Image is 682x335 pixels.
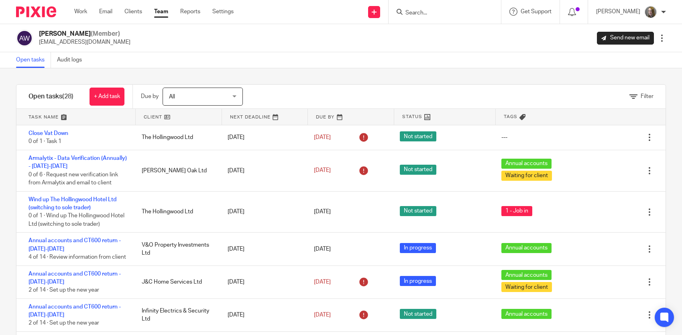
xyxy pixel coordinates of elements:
[29,155,127,169] a: Armalytix - Data Verification (Annually) - [DATE]-[DATE]
[134,237,220,261] div: V&O Property Investments Ltd
[29,92,73,101] h1: Open tasks
[62,93,73,100] span: (28)
[641,94,653,99] span: Filter
[134,163,220,179] div: [PERSON_NAME] Oak Ltd
[501,309,552,319] span: Annual accounts
[154,8,168,16] a: Team
[29,304,121,318] a: Annual accounts and CT600 return - [DATE]-[DATE]
[134,204,220,220] div: The Hollingwood Ltd
[180,8,200,16] a: Reports
[134,274,220,290] div: J&C Home Services Ltd
[400,206,436,216] span: Not started
[400,131,436,141] span: Not started
[39,38,130,46] p: [EMAIL_ADDRESS][DOMAIN_NAME]
[501,133,507,141] div: ---
[220,274,305,290] div: [DATE]
[29,172,118,186] span: 0 of 6 · Request new verification link from Armalytix and email to client
[141,92,159,100] p: Due by
[314,168,331,174] span: [DATE]
[90,88,124,106] a: + Add task
[521,9,552,14] span: Get Support
[220,307,305,323] div: [DATE]
[39,30,130,38] h2: [PERSON_NAME]
[29,271,121,285] a: Annual accounts and CT600 return - [DATE]-[DATE]
[134,129,220,145] div: The Hollingwood Ltd
[134,303,220,327] div: Infinity Electrics & Security Ltd
[501,243,552,253] span: Annual accounts
[16,6,56,17] img: Pixie
[74,8,87,16] a: Work
[91,31,120,37] span: (Member)
[400,309,436,319] span: Not started
[16,52,51,68] a: Open tasks
[597,32,654,45] a: Send new email
[501,159,552,169] span: Annual accounts
[220,241,305,257] div: [DATE]
[29,197,116,210] a: Wind up The Hollingwood Hotel Ltd (switching to sole trader)
[400,276,436,286] span: In progress
[314,209,331,215] span: [DATE]
[29,254,126,260] span: 4 of 14 · Review information from client
[504,113,517,120] span: Tags
[29,321,99,326] span: 2 of 14 · Set up the new year
[400,165,436,175] span: Not started
[314,246,331,252] span: [DATE]
[501,270,552,280] span: Annual accounts
[220,204,305,220] div: [DATE]
[220,163,305,179] div: [DATE]
[57,52,88,68] a: Audit logs
[169,94,175,100] span: All
[314,279,331,285] span: [DATE]
[220,129,305,145] div: [DATE]
[596,8,640,16] p: [PERSON_NAME]
[501,282,552,292] span: Waiting for client
[402,113,422,120] span: Status
[99,8,112,16] a: Email
[400,243,436,253] span: In progress
[501,206,532,216] span: 1 - Job in
[29,238,121,251] a: Annual accounts and CT600 return - [DATE]-[DATE]
[405,10,477,17] input: Search
[212,8,234,16] a: Settings
[314,312,331,318] span: [DATE]
[16,30,33,47] img: svg%3E
[644,6,657,18] img: Emma%201.jpg
[29,131,68,136] a: Close Vat Down
[29,213,124,227] span: 0 of 1 · Wind up The Hollingwood Hotel Ltd (switching to sole trader)
[29,288,99,293] span: 2 of 14 · Set up the new year
[314,135,331,140] span: [DATE]
[501,171,552,181] span: Waiting for client
[29,139,61,145] span: 0 of 1 · Task 1
[124,8,142,16] a: Clients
